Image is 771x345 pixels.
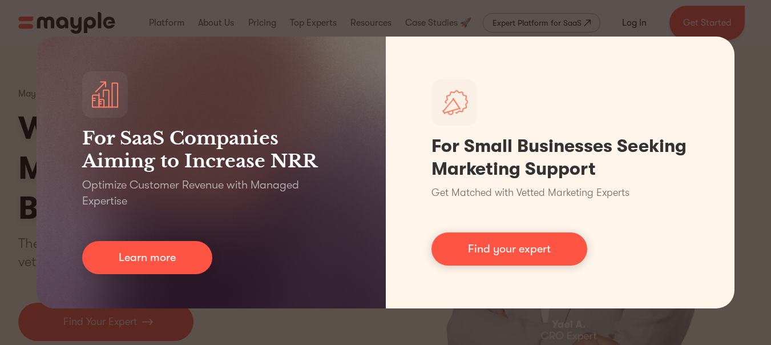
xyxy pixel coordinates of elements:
a: Learn more [82,241,212,274]
p: Get Matched with Vetted Marketing Experts [431,185,629,200]
a: Find your expert [431,232,587,266]
h3: For SaaS Companies Aiming to Increase NRR [82,127,340,172]
h1: For Small Businesses Seeking Marketing Support [431,135,689,180]
p: Optimize Customer Revenue with Managed Expertise [82,177,340,209]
